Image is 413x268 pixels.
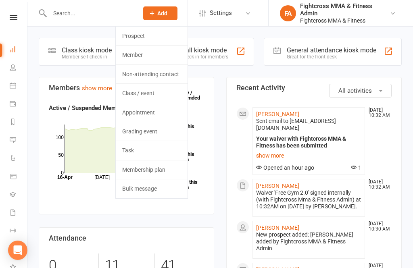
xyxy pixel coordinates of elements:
a: [PERSON_NAME] [256,183,299,189]
a: People [10,59,28,77]
div: FA [280,5,296,21]
input: Search... [47,8,133,19]
strong: Active / Suspended Members [49,104,129,112]
a: Dashboard [10,41,28,59]
time: [DATE] 10:32 AM [365,108,391,118]
span: Settings [210,4,232,22]
div: Great for the front desk [287,54,376,60]
a: 125Active / Suspended [170,84,206,106]
time: [DATE] 10:30 AM [365,221,391,232]
span: 1 [351,164,361,171]
a: Appointment [116,103,188,122]
a: 2New this week [174,112,204,134]
a: show more [256,150,361,161]
span: All activities [338,87,372,94]
time: [DATE] 10:32 AM [365,179,391,190]
div: Fightcross MMA & Fitness Admin [300,2,390,17]
a: Bulk message [116,179,188,198]
div: Roll call kiosk mode [170,46,228,54]
a: Grading event [116,122,188,141]
a: Member [116,46,188,64]
a: 2New this month [174,139,204,162]
div: Class kiosk mode [62,46,112,54]
a: 19Canx. this month [174,167,204,190]
a: show more [82,85,112,92]
div: Staff check-in for members [170,54,228,60]
a: Calendar [10,77,28,96]
a: Membership plan [116,160,188,179]
a: Task [116,141,188,160]
a: Payments [10,96,28,114]
button: Add [143,6,177,20]
a: Product Sales [10,168,28,186]
div: Fightcross MMA & Fitness [300,17,390,24]
a: Prospect [116,27,188,45]
a: Non-attending contact [116,65,188,83]
span: Add [157,10,167,17]
a: [PERSON_NAME] [256,111,299,117]
div: Your waiver with Fightcross MMA & Fitness has been submitted [256,135,361,149]
div: Member self check-in [62,54,112,60]
div: Waiver 'Free Gym 2.0' signed internally (with Fightcross Mma & Fitness Admin) at 10:32AM on [DATE... [256,189,361,210]
h3: Attendance [49,234,204,242]
button: All activities [329,84,392,98]
h3: Members [49,84,204,92]
div: Open Intercom Messenger [8,241,27,260]
h3: Recent Activity [236,84,392,92]
a: Reports [10,114,28,132]
a: Class / event [116,84,188,102]
span: Opened an hour ago [256,164,314,171]
div: New prospect added: [PERSON_NAME] added by Fightcross MMA & Fitness Admin [256,231,361,252]
span: Sent email to [EMAIL_ADDRESS][DOMAIN_NAME] [256,118,336,131]
a: [PERSON_NAME] [256,224,299,231]
div: General attendance kiosk mode [287,46,376,54]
